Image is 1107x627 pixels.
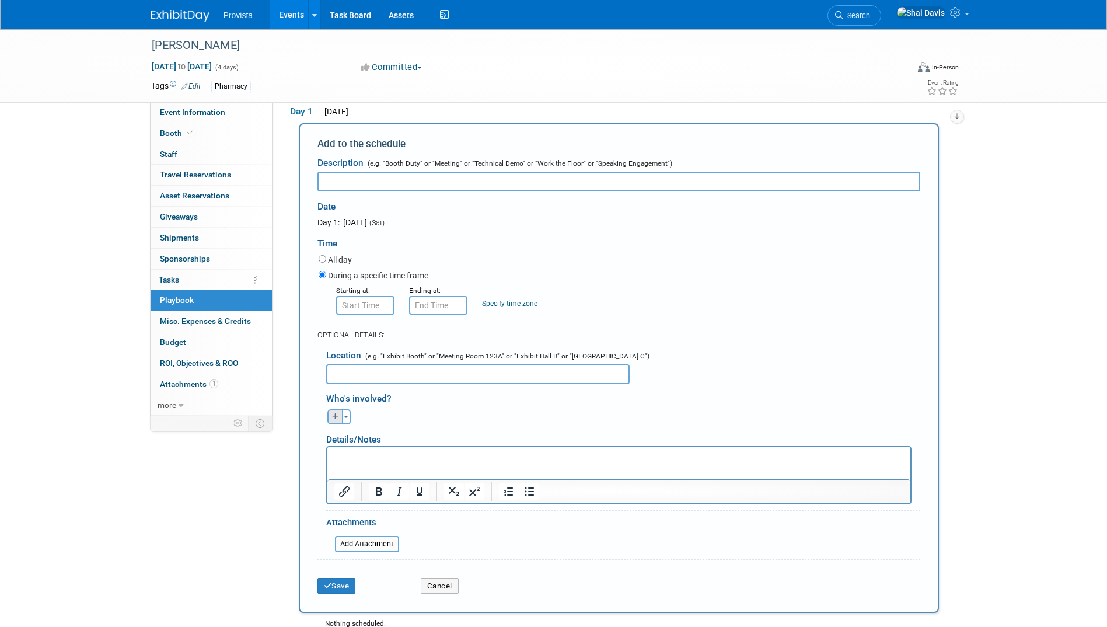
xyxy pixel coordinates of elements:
span: more [158,400,176,410]
a: Search [827,5,881,26]
a: Asset Reservations [151,186,272,206]
td: Personalize Event Tab Strip [228,416,249,431]
td: Toggle Event Tabs [248,416,272,431]
span: Provista [224,11,253,20]
a: Attachments1 [151,374,272,395]
span: Budget [160,337,186,347]
button: Bold [369,483,389,500]
div: Date [317,191,558,217]
div: [PERSON_NAME] [148,35,891,56]
a: Budget [151,332,272,353]
span: Description [317,158,364,168]
div: Pharmacy [211,81,251,93]
button: Numbered list [499,483,519,500]
a: Specify time zone [482,299,537,308]
span: Location [326,350,361,361]
small: Starting at: [336,287,370,295]
span: Booth [160,128,195,138]
span: Tasks [159,275,179,284]
td: Tags [151,80,201,93]
div: Event Rating [927,80,958,86]
i: Booth reservation complete [187,130,193,136]
span: (Sat) [369,218,385,227]
iframe: Rich Text Area [327,447,910,479]
a: ROI, Objectives & ROO [151,353,272,374]
div: Time [317,228,920,253]
button: Cancel [421,578,459,594]
div: Add to the schedule [317,137,920,151]
span: ROI, Objectives & ROO [160,358,238,368]
a: Staff [151,144,272,165]
span: to [176,62,187,71]
span: Playbook [160,295,194,305]
button: Bullet list [519,483,539,500]
a: more [151,395,272,416]
span: (e.g. "Booth Duty" or "Meeting" or "Technical Demo" or "Work the Floor" or "Speaking Engagement") [365,159,672,168]
input: Start Time [336,296,394,315]
span: Search [843,11,870,20]
button: Save [317,578,356,594]
span: Day 1 [290,105,319,118]
button: Subscript [444,483,464,500]
span: [DATE] [321,107,348,116]
span: Travel Reservations [160,170,231,179]
button: Superscript [465,483,484,500]
a: Giveaways [151,207,272,227]
a: Sponsorships [151,249,272,269]
img: Shai Davis [896,6,945,19]
a: Event Information [151,102,272,123]
span: Day 1: [317,218,340,227]
div: Attachments [326,517,399,532]
div: Who's involved? [326,387,920,406]
span: Shipments [160,233,199,242]
span: Giveaways [160,212,198,221]
span: (4 days) [214,64,239,71]
img: ExhibitDay [151,10,209,22]
span: 1 [209,379,218,388]
small: Ending at: [409,287,441,295]
img: Format-Inperson.png [918,62,930,72]
span: Staff [160,149,177,159]
button: Underline [410,483,429,500]
div: Details/Notes [326,424,912,446]
span: [DATE] [DATE] [151,61,212,72]
a: Edit [181,82,201,90]
a: Playbook [151,290,272,311]
button: Insert/edit link [334,483,354,500]
a: Misc. Expenses & Credits [151,311,272,332]
div: OPTIONAL DETAILS: [317,330,920,340]
span: (e.g. "Exhibit Booth" or "Meeting Room 123A" or "Exhibit Hall B" or "[GEOGRAPHIC_DATA] C") [363,352,649,360]
span: Attachments [160,379,218,389]
span: Event Information [160,107,225,117]
a: Tasks [151,270,272,290]
span: [DATE] [341,218,367,227]
span: Misc. Expenses & Credits [160,316,251,326]
a: Booth [151,123,272,144]
label: During a specific time frame [328,270,428,281]
label: All day [328,254,352,266]
button: Committed [357,61,427,74]
input: End Time [409,296,467,315]
button: Italic [389,483,409,500]
div: Event Format [839,61,959,78]
div: In-Person [931,63,959,72]
span: Sponsorships [160,254,210,263]
a: Travel Reservations [151,165,272,185]
span: Asset Reservations [160,191,229,200]
a: Shipments [151,228,272,248]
